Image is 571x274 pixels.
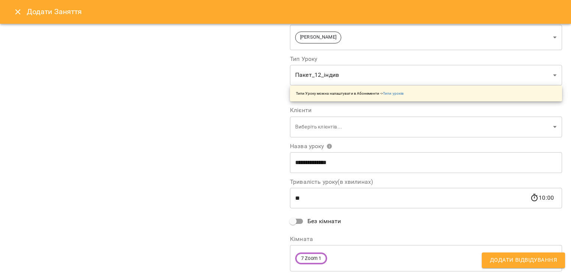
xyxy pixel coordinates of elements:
[482,252,565,268] button: Додати Відвідування
[307,217,341,226] span: Без кімнати
[290,65,562,86] div: Пакет_12_індив
[296,91,404,96] p: Типи Уроку можна налаштувати в Абонементи ->
[326,143,332,149] svg: Вкажіть назву уроку або виберіть клієнтів
[290,107,562,113] label: Клієнти
[296,34,341,41] span: [PERSON_NAME]
[290,116,562,137] div: Виберіть клієнтів...
[295,123,550,131] p: Виберіть клієнтів...
[290,236,562,242] label: Кімната
[490,255,557,265] span: Додати Відвідування
[290,25,562,50] div: [PERSON_NAME]
[290,245,562,271] div: 7 Zoom 1
[27,6,562,17] h6: Додати Заняття
[290,143,332,149] span: Назва уроку
[290,56,562,62] label: Тип Уроку
[290,179,562,185] label: Тривалість уроку(в хвилинах)
[383,91,404,95] a: Типи уроків
[9,3,27,21] button: Close
[297,255,326,262] span: 7 Zoom 1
